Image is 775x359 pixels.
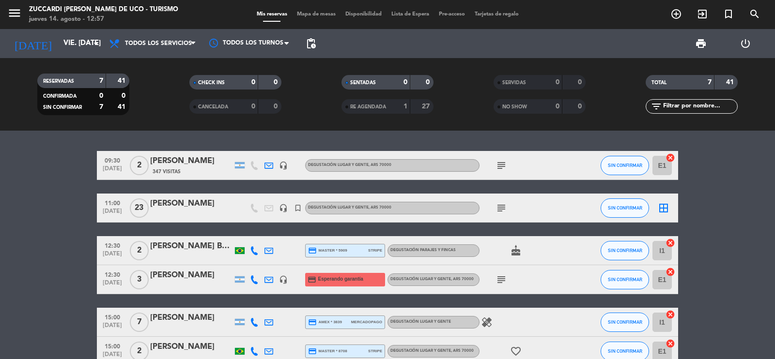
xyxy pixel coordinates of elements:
[100,322,124,333] span: [DATE]
[662,101,737,112] input: Filtrar por nombre...
[368,348,382,354] span: stripe
[130,313,149,332] span: 7
[153,168,181,176] span: 347 Visitas
[100,269,124,280] span: 12:30
[279,204,288,212] i: headset_mic
[749,8,760,20] i: search
[308,275,316,284] i: credit_card
[251,79,255,86] strong: 0
[658,202,669,214] i: border_all
[451,349,474,353] span: , ARS 70000
[670,8,682,20] i: add_circle_outline
[708,79,712,86] strong: 7
[403,79,407,86] strong: 0
[29,5,178,15] div: Zuccardi [PERSON_NAME] de Uco - Turismo
[510,245,522,256] i: cake
[252,12,292,17] span: Mis reservas
[90,38,102,49] i: arrow_drop_down
[130,241,149,260] span: 2
[43,94,77,99] span: CONFIRMADA
[578,103,584,110] strong: 0
[43,79,74,84] span: RESERVADAS
[496,160,507,171] i: subject
[608,205,642,210] span: SIN CONFIRMAR
[726,79,736,86] strong: 41
[666,153,675,163] i: cancel
[100,340,124,351] span: 15:00
[666,267,675,277] i: cancel
[369,163,391,167] span: , ARS 70000
[481,316,493,328] i: healing
[305,38,317,49] span: pending_actions
[100,154,124,165] span: 09:30
[740,38,751,49] i: power_settings_new
[308,347,317,356] i: credit_card
[666,339,675,348] i: cancel
[251,103,255,110] strong: 0
[723,8,734,20] i: turned_in_not
[100,239,124,251] span: 12:30
[390,320,451,324] span: Degustación Lugar y Gente
[279,275,288,284] i: headset_mic
[502,105,527,109] span: NO SHOW
[390,349,474,353] span: Degustación Lugar y Gente
[150,269,232,282] div: [PERSON_NAME]
[308,246,317,255] i: credit_card
[99,77,103,84] strong: 7
[666,238,675,248] i: cancel
[390,277,474,281] span: Degustación Lugar y Gente
[556,79,559,86] strong: 0
[351,319,382,325] span: mercadopago
[29,15,178,24] div: jueves 14. agosto - 12:57
[308,347,347,356] span: master * 8708
[601,313,649,332] button: SIN CONFIRMAR
[601,156,649,175] button: SIN CONFIRMAR
[318,275,363,283] span: Esperando garantía
[341,12,387,17] span: Disponibilidad
[274,79,279,86] strong: 0
[198,105,228,109] span: CANCELADA
[369,206,391,209] span: , ARS 70000
[426,79,432,86] strong: 0
[118,77,127,84] strong: 41
[150,341,232,353] div: [PERSON_NAME]
[390,248,456,252] span: Degustación Parajes Y Fincas
[7,6,22,24] button: menu
[387,12,434,17] span: Lista de Espera
[697,8,708,20] i: exit_to_app
[130,156,149,175] span: 2
[150,155,232,167] div: [PERSON_NAME]
[308,318,317,327] i: credit_card
[125,40,192,47] span: Todos los servicios
[130,198,149,218] span: 23
[150,197,232,210] div: [PERSON_NAME]
[510,345,522,357] i: favorite_border
[608,348,642,354] span: SIN CONFIRMAR
[608,319,642,325] span: SIN CONFIRMAR
[292,12,341,17] span: Mapa de mesas
[279,161,288,170] i: headset_mic
[99,104,103,110] strong: 7
[100,197,124,208] span: 11:00
[470,12,524,17] span: Tarjetas de regalo
[601,198,649,218] button: SIN CONFIRMAR
[274,103,279,110] strong: 0
[7,33,59,54] i: [DATE]
[578,79,584,86] strong: 0
[100,251,124,262] span: [DATE]
[100,165,124,177] span: [DATE]
[651,101,662,112] i: filter_list
[403,103,407,110] strong: 1
[7,6,22,20] i: menu
[608,163,642,168] span: SIN CONFIRMAR
[496,202,507,214] i: subject
[308,163,391,167] span: Degustación Lugar y Gente
[422,103,432,110] strong: 27
[608,248,642,253] span: SIN CONFIRMAR
[118,104,127,110] strong: 41
[666,310,675,319] i: cancel
[601,270,649,289] button: SIN CONFIRMAR
[294,204,302,212] i: turned_in_not
[308,206,391,209] span: Degustación Lugar y Gente
[368,247,382,254] span: stripe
